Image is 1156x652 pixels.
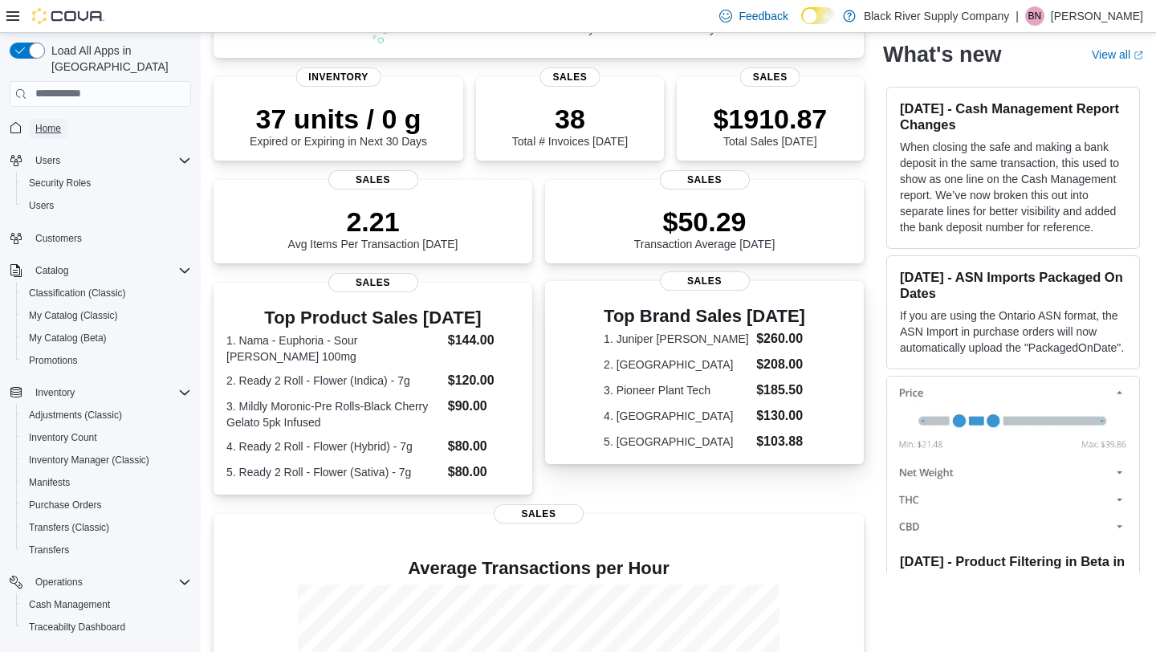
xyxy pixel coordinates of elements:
[3,259,197,282] button: Catalog
[3,149,197,172] button: Users
[22,351,191,370] span: Promotions
[35,576,83,589] span: Operations
[16,494,197,516] button: Purchase Orders
[539,67,600,87] span: Sales
[756,381,805,400] dd: $185.50
[604,307,805,326] h3: Top Brand Sales [DATE]
[328,170,418,189] span: Sales
[22,617,191,637] span: Traceabilty Dashboard
[22,306,191,325] span: My Catalog (Classic)
[512,103,628,135] p: 38
[494,504,584,524] span: Sales
[29,454,149,467] span: Inventory Manager (Classic)
[634,206,775,251] div: Transaction Average [DATE]
[448,437,519,456] dd: $80.00
[29,229,88,248] a: Customers
[16,449,197,471] button: Inventory Manager (Classic)
[288,206,458,238] p: 2.21
[45,43,191,75] span: Load All Apps in [GEOGRAPHIC_DATA]
[22,405,191,425] span: Adjustments (Classic)
[29,151,191,170] span: Users
[1092,48,1143,61] a: View allExternal link
[3,571,197,593] button: Operations
[801,7,835,24] input: Dark Mode
[226,332,442,365] dt: 1. Nama - Euphoria - Sour [PERSON_NAME] 100mg
[22,595,191,614] span: Cash Management
[29,118,191,138] span: Home
[226,559,851,578] h4: Average Transactions per Hour
[35,122,61,135] span: Home
[29,621,125,634] span: Traceabilty Dashboard
[29,521,109,534] span: Transfers (Classic)
[29,177,91,189] span: Security Roles
[22,351,84,370] a: Promotions
[900,308,1126,356] p: If you are using the Ontario ASN format, the ASN Import in purchase orders will now automatically...
[22,595,116,614] a: Cash Management
[22,617,132,637] a: Traceabilty Dashboard
[1134,51,1143,60] svg: External link
[22,473,191,492] span: Manifests
[22,196,191,215] span: Users
[16,304,197,327] button: My Catalog (Classic)
[29,287,126,300] span: Classification (Classic)
[29,354,78,367] span: Promotions
[22,473,76,492] a: Manifests
[22,405,128,425] a: Adjustments (Classic)
[29,544,69,556] span: Transfers
[16,172,197,194] button: Security Roles
[29,199,54,212] span: Users
[16,516,197,539] button: Transfers (Classic)
[1051,6,1143,26] p: [PERSON_NAME]
[604,408,750,424] dt: 4. [GEOGRAPHIC_DATA]
[604,434,750,450] dt: 5. [GEOGRAPHIC_DATA]
[22,428,191,447] span: Inventory Count
[29,228,191,248] span: Customers
[900,100,1126,132] h3: [DATE] - Cash Management Report Changes
[22,283,132,303] a: Classification (Classic)
[16,327,197,349] button: My Catalog (Beta)
[604,382,750,398] dt: 3. Pioneer Plant Tech
[250,103,427,148] div: Expired or Expiring in Next 30 Days
[22,450,191,470] span: Inventory Manager (Classic)
[226,438,442,454] dt: 4. Ready 2 Roll - Flower (Hybrid) - 7g
[29,431,97,444] span: Inventory Count
[16,471,197,494] button: Manifests
[29,261,75,280] button: Catalog
[22,328,191,348] span: My Catalog (Beta)
[35,264,68,277] span: Catalog
[29,598,110,611] span: Cash Management
[29,261,191,280] span: Catalog
[22,196,60,215] a: Users
[328,273,418,292] span: Sales
[604,331,750,347] dt: 1. Juniper [PERSON_NAME]
[29,332,107,344] span: My Catalog (Beta)
[740,67,800,87] span: Sales
[801,24,802,25] span: Dark Mode
[900,553,1126,585] h3: [DATE] - Product Filtering in Beta in v1.32
[883,42,1001,67] h2: What's new
[22,518,116,537] a: Transfers (Classic)
[16,349,197,372] button: Promotions
[448,463,519,482] dd: $80.00
[1025,6,1044,26] div: Brittany Niles
[226,398,442,430] dt: 3. Mildly Moronic-Pre Rolls-Black Cherry Gelato 5pk Infused
[756,432,805,451] dd: $103.88
[22,428,104,447] a: Inventory Count
[448,371,519,390] dd: $120.00
[900,139,1126,235] p: When closing the safe and making a bank deposit in the same transaction, this used to show as one...
[29,383,81,402] button: Inventory
[29,573,191,592] span: Operations
[29,151,67,170] button: Users
[16,616,197,638] button: Traceabilty Dashboard
[22,450,156,470] a: Inventory Manager (Classic)
[22,283,191,303] span: Classification (Classic)
[3,116,197,140] button: Home
[226,373,442,389] dt: 2. Ready 2 Roll - Flower (Indica) - 7g
[29,499,102,511] span: Purchase Orders
[512,103,628,148] div: Total # Invoices [DATE]
[288,206,458,251] div: Avg Items Per Transaction [DATE]
[713,103,827,148] div: Total Sales [DATE]
[756,329,805,348] dd: $260.00
[739,8,788,24] span: Feedback
[29,573,89,592] button: Operations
